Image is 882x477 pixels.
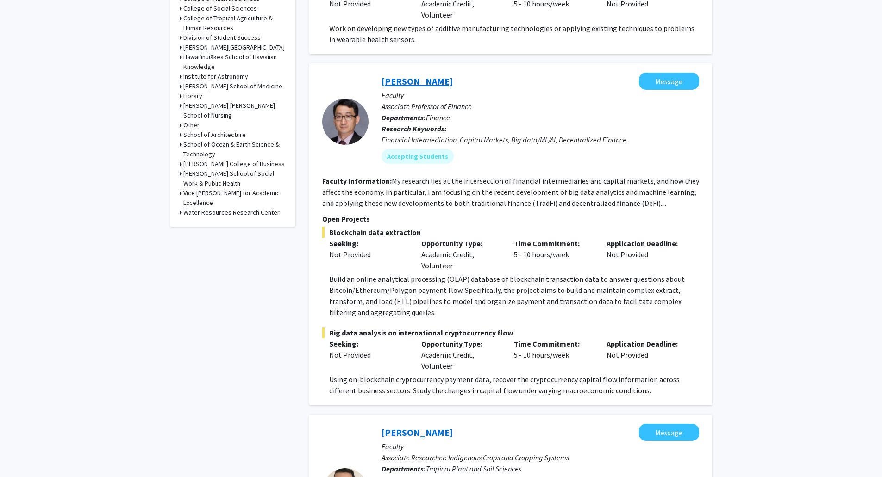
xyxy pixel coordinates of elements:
[514,238,593,249] p: Time Commitment:
[183,120,200,130] h3: Other
[322,213,699,224] p: Open Projects
[514,338,593,349] p: Time Commitment:
[322,176,699,208] fg-read-more: My research lies at the intersection of financial intermediaries and capital markets, and how the...
[329,338,408,349] p: Seeking:
[507,238,600,271] div: 5 - 10 hours/week
[183,140,286,159] h3: School of Ocean & Earth Science & Technology
[426,113,450,122] span: Finance
[507,338,600,372] div: 5 - 10 hours/week
[329,273,699,318] p: Build an online analytical processing (OLAP) database of blockchain transaction data to answer qu...
[183,33,261,43] h3: Division of Student Success
[183,43,285,52] h3: [PERSON_NAME][GEOGRAPHIC_DATA]
[382,124,447,133] b: Research Keywords:
[329,23,699,45] p: Work on developing new types of additive manufacturing technologies or applying existing techniqu...
[183,101,286,120] h3: [PERSON_NAME]-[PERSON_NAME] School of Nursing
[382,427,453,438] a: [PERSON_NAME]
[183,169,286,188] h3: [PERSON_NAME] School of Social Work & Public Health
[639,424,699,441] button: Message Noa Lincoln
[382,441,699,452] p: Faculty
[382,149,454,164] mat-chip: Accepting Students
[183,13,286,33] h3: College of Tropical Agriculture & Human Resources
[322,176,392,186] b: Faculty Information:
[329,238,408,249] p: Seeking:
[600,238,692,271] div: Not Provided
[329,249,408,260] div: Not Provided
[322,227,699,238] span: Blockchain data extraction
[183,81,282,91] h3: [PERSON_NAME] School of Medicine
[183,4,257,13] h3: College of Social Sciences
[414,338,507,372] div: Academic Credit, Volunteer
[322,327,699,338] span: Big data analysis on international cryptocurrency flow
[329,374,699,396] p: Using on-blockchain cryptocurrency payment data, recover the cryptocurrency capital flow informat...
[426,464,521,473] span: Tropical Plant and Soil Sciences
[382,464,426,473] b: Departments:
[382,134,699,145] div: Financial Intermediation, Capital Markets, Big data/ML/AI, Decentralized Finance.
[382,101,699,112] p: Associate Professor of Finance
[382,90,699,101] p: Faculty
[329,349,408,360] div: Not Provided
[639,73,699,90] button: Message Jiakai Chen
[421,338,500,349] p: Opportunity Type:
[600,338,692,372] div: Not Provided
[183,130,246,140] h3: School of Architecture
[607,238,685,249] p: Application Deadline:
[382,75,453,87] a: [PERSON_NAME]
[421,238,500,249] p: Opportunity Type:
[183,72,248,81] h3: Institute for Astronomy
[183,52,286,72] h3: Hawaiʻinuiākea School of Hawaiian Knowledge
[382,452,699,463] p: Associate Researcher: Indigenous Crops and Cropping Systems
[414,238,507,271] div: Academic Credit, Volunteer
[183,208,280,217] h3: Water Resources Research Center
[183,188,286,208] h3: Vice [PERSON_NAME] for Academic Excellence
[7,435,39,470] iframe: Chat
[382,113,426,122] b: Departments:
[607,338,685,349] p: Application Deadline:
[183,91,202,101] h3: Library
[183,159,285,169] h3: [PERSON_NAME] College of Business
